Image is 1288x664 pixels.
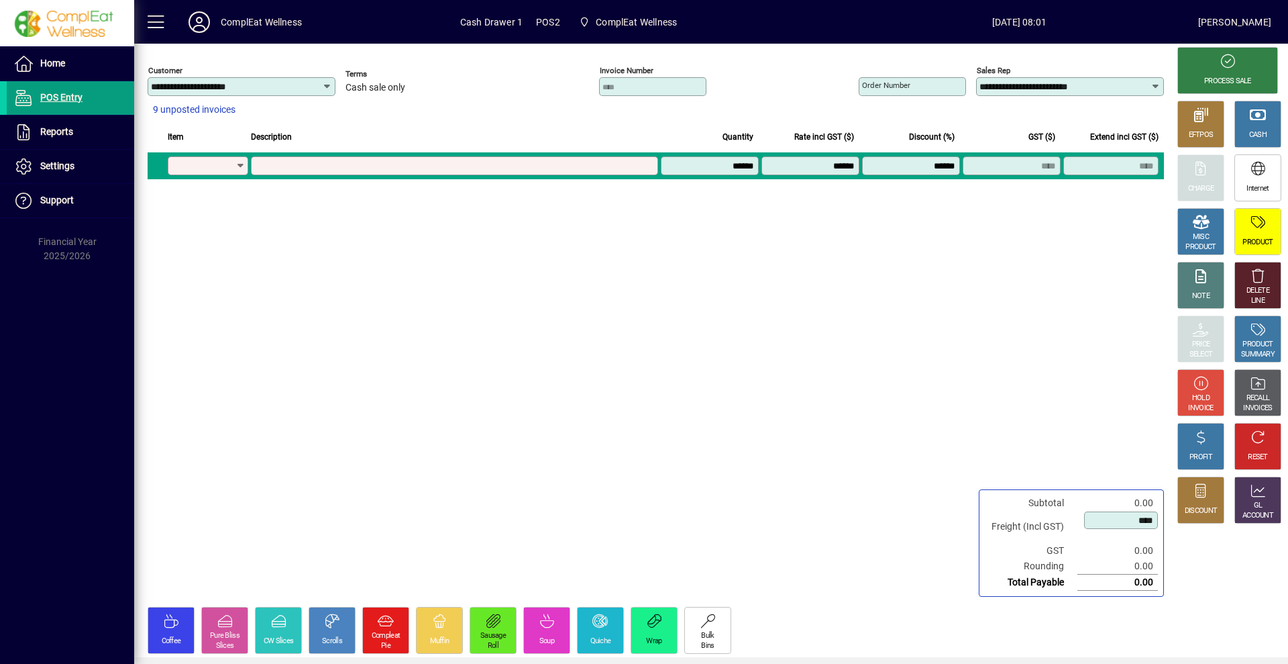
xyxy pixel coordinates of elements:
td: 0.00 [1077,575,1158,591]
div: NOTE [1192,291,1210,301]
span: Home [40,58,65,68]
td: GST [985,543,1077,559]
a: Home [7,47,134,81]
div: PROFIT [1189,453,1212,463]
div: Bins [701,641,714,651]
div: DISCOUNT [1185,506,1217,516]
span: GST ($) [1028,130,1055,144]
div: PRODUCT [1242,340,1273,350]
td: 0.00 [1077,543,1158,559]
div: ComplEat Wellness [221,11,302,33]
span: Rate incl GST ($) [794,130,854,144]
div: Compleat [372,631,400,641]
span: ComplEat Wellness [574,10,682,34]
button: 9 unposted invoices [148,98,241,122]
span: Description [251,130,292,144]
div: Bulk [701,631,714,641]
div: Internet [1246,184,1269,194]
div: Pie [381,641,390,651]
mat-label: Customer [148,66,182,75]
span: Reports [40,126,73,137]
span: Discount (%) [909,130,955,144]
a: Settings [7,150,134,183]
div: Muffin [430,636,449,647]
div: ACCOUNT [1242,511,1273,521]
span: POS Entry [40,92,83,103]
span: Cash Drawer 1 [460,11,523,33]
div: SUMMARY [1241,350,1275,360]
div: Quiche [590,636,611,647]
div: RECALL [1246,393,1270,404]
span: POS2 [536,11,560,33]
span: Quantity [722,130,753,144]
span: Extend incl GST ($) [1090,130,1159,144]
td: 0.00 [1077,495,1158,511]
div: INVOICE [1188,404,1213,414]
span: [DATE] 08:01 [841,11,1198,33]
div: Slices [216,641,234,651]
td: Freight (Incl GST) [985,511,1077,543]
span: Cash sale only [345,83,405,93]
div: GL [1254,501,1263,511]
span: 9 unposted invoices [153,103,235,117]
td: Total Payable [985,575,1077,591]
span: Support [40,195,74,205]
mat-label: Sales rep [977,66,1010,75]
span: Item [168,130,184,144]
div: MISC [1193,232,1209,242]
div: LINE [1251,296,1265,306]
td: Subtotal [985,495,1077,511]
td: Rounding [985,559,1077,575]
div: HOLD [1192,393,1210,404]
div: Scrolls [322,636,342,647]
div: PROCESS SALE [1204,77,1251,87]
div: Sausage [480,631,506,641]
span: Settings [40,160,74,171]
div: Wrap [646,636,661,647]
td: 0.00 [1077,559,1158,575]
span: ComplEat Wellness [596,11,677,33]
div: DELETE [1246,286,1269,296]
div: INVOICES [1243,404,1272,414]
div: RESET [1248,453,1268,463]
button: Profile [178,10,221,34]
div: PRODUCT [1185,242,1216,252]
a: Reports [7,115,134,149]
a: Support [7,184,134,218]
div: CHARGE [1188,184,1214,194]
div: Roll [488,641,498,651]
div: [PERSON_NAME] [1198,11,1271,33]
div: PRICE [1192,340,1210,350]
div: CW Slices [264,636,294,647]
mat-label: Order number [862,81,910,90]
div: PRODUCT [1242,238,1273,248]
div: Pure Bliss [210,631,239,641]
div: CASH [1249,130,1267,140]
div: SELECT [1189,350,1213,360]
div: EFTPOS [1189,130,1214,140]
mat-label: Invoice number [600,66,653,75]
div: Soup [539,636,554,647]
span: Terms [345,70,426,79]
div: Coffee [162,636,181,647]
